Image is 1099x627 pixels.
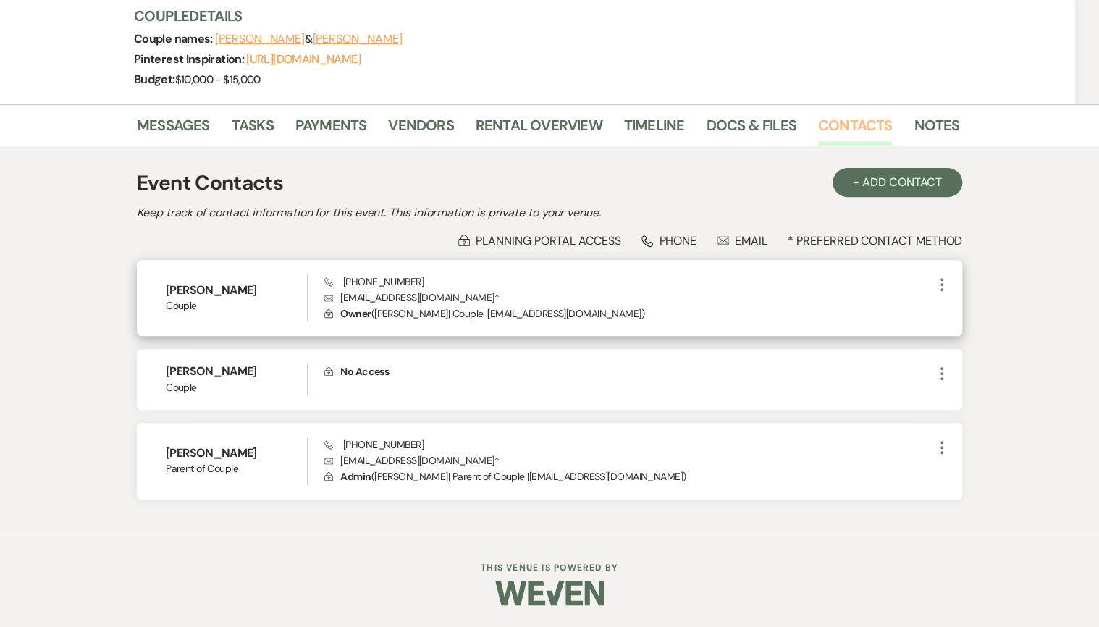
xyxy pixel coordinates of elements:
span: [PHONE_NUMBER] [324,275,424,288]
span: Couple [166,298,307,313]
span: $10,000 - $15,000 [175,72,261,87]
h6: [PERSON_NAME] [166,445,307,461]
a: Tasks [232,114,274,146]
a: Rental Overview [476,114,602,146]
p: [EMAIL_ADDRESS][DOMAIN_NAME] * [324,453,933,468]
p: ( [PERSON_NAME] | Parent of Couple | [EMAIL_ADDRESS][DOMAIN_NAME] ) [324,468,933,484]
button: + Add Contact [833,168,962,197]
a: Payments [295,114,367,146]
span: No Access [340,365,389,378]
span: [PHONE_NUMBER] [324,438,424,451]
button: [PERSON_NAME] [215,33,305,45]
a: Docs & Files [706,114,796,146]
span: Parent of Couple [166,461,307,476]
h6: [PERSON_NAME] [166,282,307,298]
p: ( [PERSON_NAME] | Couple | [EMAIL_ADDRESS][DOMAIN_NAME] ) [324,306,933,321]
span: Couple [166,380,307,395]
a: [URL][DOMAIN_NAME] [246,51,360,67]
span: Budget: [134,72,175,87]
button: [PERSON_NAME] [312,33,402,45]
span: & [215,32,402,46]
span: Owner [340,307,371,320]
a: Vendors [388,114,453,146]
h6: [PERSON_NAME] [166,363,307,379]
div: Phone [641,233,696,248]
h1: Event Contacts [137,168,283,198]
a: Messages [137,114,210,146]
img: Weven Logo [495,568,604,618]
div: Planning Portal Access [458,233,620,248]
span: Pinterest Inspiration: [134,51,246,67]
h2: Keep track of contact information for this event. This information is private to your venue. [137,204,962,222]
a: Notes [914,114,959,146]
a: Timeline [624,114,685,146]
h3: Couple Details [134,6,945,26]
div: * Preferred Contact Method [137,233,962,248]
div: Email [717,233,767,248]
span: Admin [340,470,371,483]
a: Contacts [818,114,893,146]
span: Couple names: [134,31,215,46]
p: [EMAIL_ADDRESS][DOMAIN_NAME] * [324,290,933,306]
